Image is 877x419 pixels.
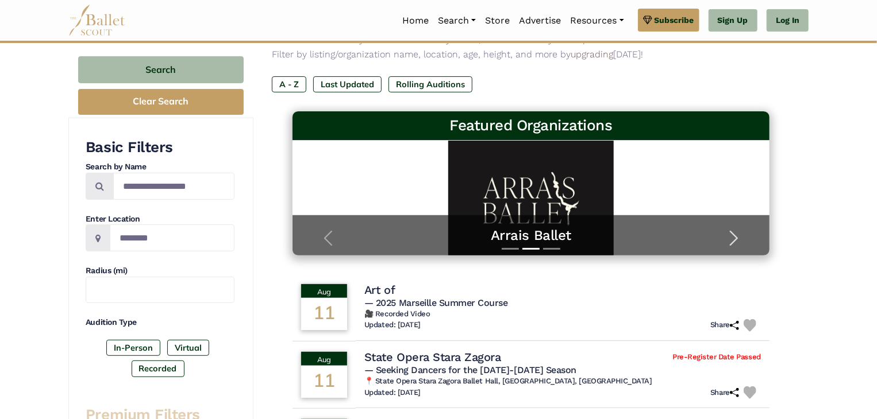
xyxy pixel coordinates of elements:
[301,366,347,398] div: 11
[78,56,244,83] button: Search
[86,265,234,277] h4: Radius (mi)
[480,9,514,33] a: Store
[364,309,761,319] h6: 🎥 Recorded Video
[433,9,480,33] a: Search
[522,242,540,255] button: Slide 2
[113,173,234,200] input: Search by names...
[364,364,576,375] span: — Seeking Dancers for the [DATE]-[DATE] Season
[655,14,694,26] span: Subscribe
[389,76,472,92] label: Rolling Auditions
[301,298,347,330] div: 11
[304,227,758,245] a: Arrais Ballet
[543,242,560,255] button: Slide 3
[132,360,184,377] label: Recorded
[709,9,757,32] a: Sign Up
[86,214,234,225] h4: Enter Location
[364,350,501,364] h4: State Opera Stara Zagora
[364,388,421,398] h6: Updated: [DATE]
[364,377,761,386] h6: 📍 State Opera Stara Zagora Ballet Hall, [GEOGRAPHIC_DATA], [GEOGRAPHIC_DATA]
[302,116,760,135] h3: Featured Organizations
[86,317,234,328] h4: Audition Type
[710,320,739,330] h6: Share
[272,47,790,62] p: Filter by listing/organization name, location, age, height, and more by [DATE]!
[571,49,613,60] a: upgrading
[566,9,628,33] a: Resources
[167,340,209,356] label: Virtual
[86,161,234,173] h4: Search by Name
[86,138,234,157] h3: Basic Filters
[301,352,347,366] div: Aug
[272,76,306,92] label: A - Z
[710,388,739,398] h6: Share
[78,89,244,115] button: Clear Search
[364,320,421,330] h6: Updated: [DATE]
[301,284,347,298] div: Aug
[638,9,699,32] a: Subscribe
[110,224,234,251] input: Location
[643,14,652,26] img: gem.svg
[502,242,519,255] button: Slide 1
[364,282,395,297] h4: Art of
[514,9,566,33] a: Advertise
[672,352,760,362] span: Pre-Register Date Passed
[364,297,508,308] span: — 2025 Marseille Summer Course
[398,9,433,33] a: Home
[313,76,382,92] label: Last Updated
[767,9,809,32] a: Log In
[106,340,160,356] label: In-Person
